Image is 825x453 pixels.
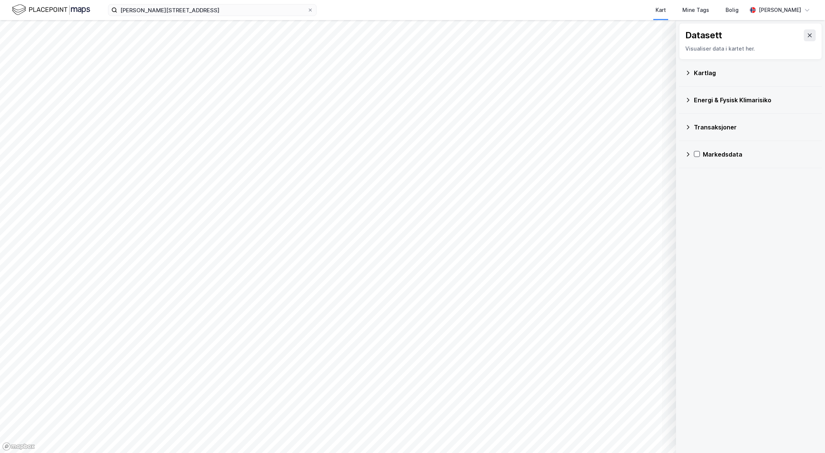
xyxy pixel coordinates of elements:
[685,29,722,41] div: Datasett
[726,6,739,15] div: Bolig
[685,44,816,53] div: Visualiser data i kartet her.
[656,6,666,15] div: Kart
[703,150,816,159] div: Markedsdata
[788,417,825,453] iframe: Chat Widget
[117,4,307,16] input: Søk på adresse, matrikkel, gårdeiere, leietakere eller personer
[694,123,816,132] div: Transaksjoner
[694,96,816,105] div: Energi & Fysisk Klimarisiko
[12,3,90,16] img: logo.f888ab2527a4732fd821a326f86c7f29.svg
[2,442,35,451] a: Mapbox homepage
[694,68,816,77] div: Kartlag
[682,6,709,15] div: Mine Tags
[759,6,801,15] div: [PERSON_NAME]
